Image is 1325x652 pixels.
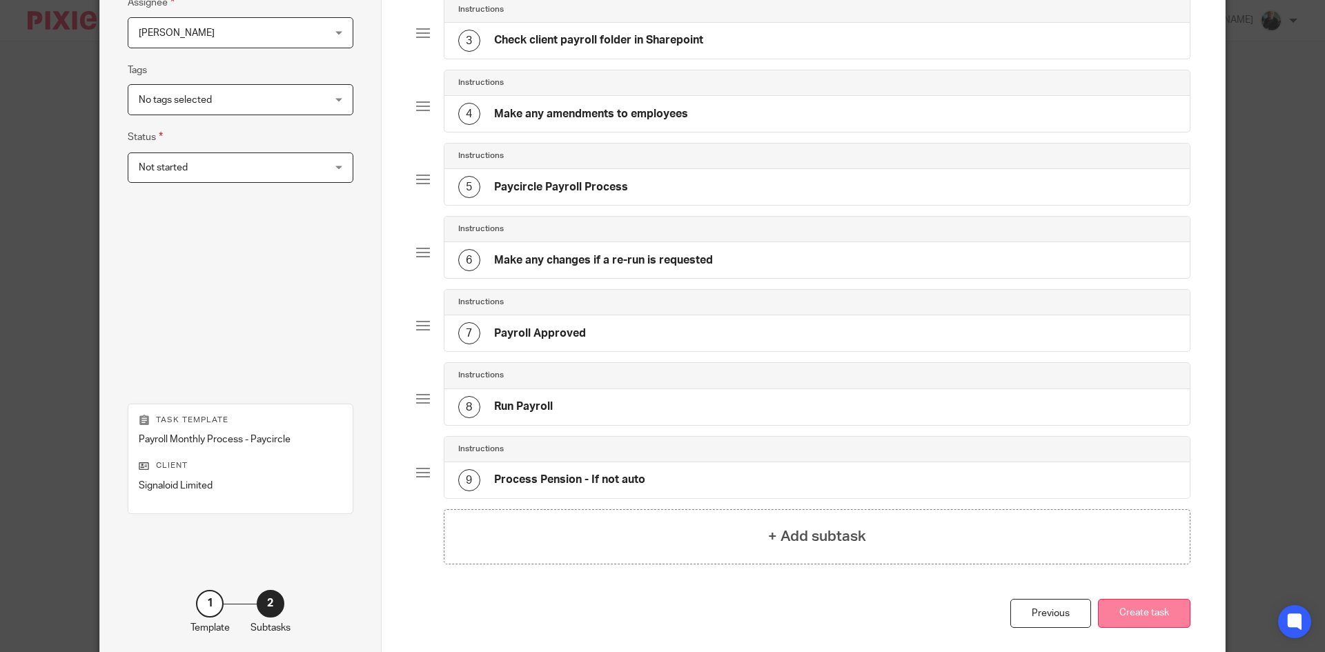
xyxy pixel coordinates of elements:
h4: Instructions [458,297,504,308]
h4: Make any amendments to employees [494,107,688,121]
button: Create task [1098,599,1190,629]
p: Task template [139,415,342,426]
p: Subtasks [251,621,291,635]
div: 3 [458,30,480,52]
span: No tags selected [139,95,212,105]
h4: Instructions [458,444,504,455]
div: 4 [458,103,480,125]
div: 7 [458,322,480,344]
div: 6 [458,249,480,271]
h4: Instructions [458,150,504,161]
label: Tags [128,63,147,77]
div: 1 [196,590,224,618]
h4: Instructions [458,4,504,15]
h4: Instructions [458,77,504,88]
h4: Process Pension - If not auto [494,473,645,487]
div: 2 [257,590,284,618]
p: Client [139,460,342,471]
p: Payroll Monthly Process - Paycircle [139,433,342,446]
h4: + Add subtask [768,526,866,547]
h4: Run Payroll [494,399,553,414]
p: Signaloid Limited [139,479,342,493]
label: Status [128,129,163,145]
div: Previous [1010,599,1091,629]
h4: Make any changes if a re-run is requested [494,253,713,268]
h4: Payroll Approved [494,326,586,341]
span: Not started [139,163,188,172]
h4: Instructions [458,370,504,381]
span: [PERSON_NAME] [139,28,215,38]
div: 9 [458,469,480,491]
p: Template [190,621,230,635]
div: 5 [458,176,480,198]
h4: Check client payroll folder in Sharepoint [494,33,703,48]
h4: Paycircle Payroll Process [494,180,628,195]
h4: Instructions [458,224,504,235]
div: 8 [458,396,480,418]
